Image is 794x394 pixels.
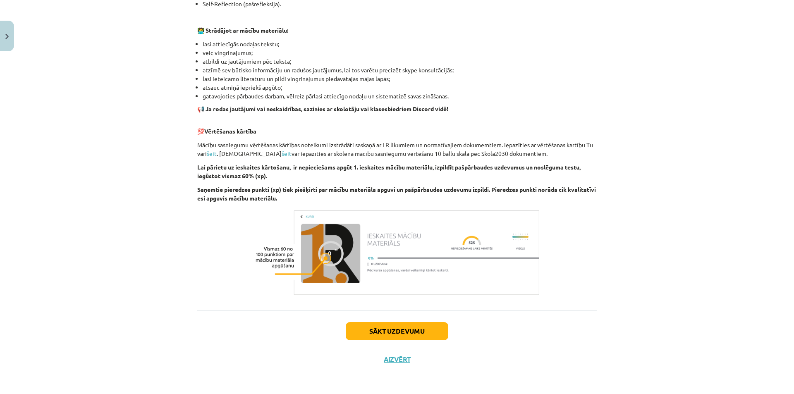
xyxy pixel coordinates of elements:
img: icon-close-lesson-0947bae3869378f0d4975bcd49f059093ad1ed9edebbc8119c70593378902aed.svg [5,34,9,39]
p: Mācību sasniegumu vērtēšanas kārtības noteikumi izstrādāti saskaņā ar LR likumiem un normatīvajie... [197,141,597,158]
li: atsauc atmiņā iepriekš apgūto; [203,83,597,92]
button: Sākt uzdevumu [346,322,448,340]
li: veic vingrinājumus; [203,48,597,57]
strong: 🧑‍💻 Strādājot ar mācību materiālu: [197,26,288,34]
b: Saņemtie pieredzes punkti (xp) tiek piešķirti par mācību materiāla apguvi un pašpārbaudes uzdevum... [197,186,596,202]
p: 💯 [197,118,597,136]
a: šeit [207,150,217,157]
li: atbildi uz jautājumiem pēc teksta; [203,57,597,66]
li: lasi attiecīgās nodaļas tekstu; [203,40,597,48]
a: šeit [282,150,292,157]
li: lasi ieteicamo literatūru un pildi vingrinājumus piedāvātajās mājas lapās; [203,74,597,83]
b: Vērtēšanas kārtība [204,127,256,135]
b: Lai pārietu uz ieskaites kārtošanu, ir nepieciešams apgūt 1. ieskaites mācību materiālu, izpildīt... [197,163,581,179]
li: atzīmē sev būtisko informāciju un radušos jautājumus, lai tos varētu precizēt skype konsultācijās; [203,66,597,74]
li: gatavojoties pārbaudes darbam, vēlreiz pārlasi attiecīgo nodaļu un sistematizē savas zināšanas. [203,92,597,100]
button: Aizvērt [381,355,413,363]
strong: 📢 Ja rodas jautājumi vai neskaidrības, sazinies ar skolotāju vai klasesbiedriem Discord vidē! [197,105,448,112]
